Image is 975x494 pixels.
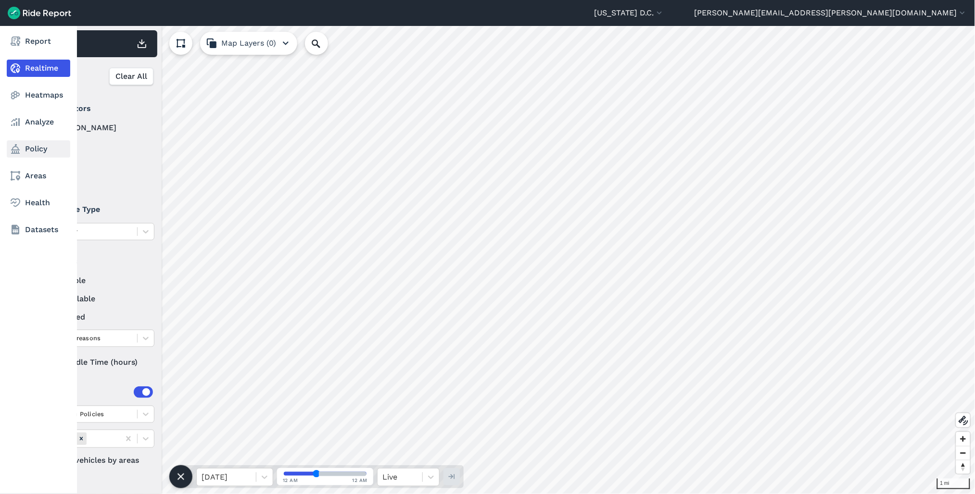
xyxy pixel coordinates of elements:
[39,379,153,406] summary: Areas
[39,140,154,152] label: Lime
[283,477,298,484] span: 12 AM
[695,7,967,19] button: [PERSON_NAME][EMAIL_ADDRESS][PERSON_NAME][DOMAIN_NAME]
[52,386,153,398] div: Areas
[39,248,153,275] summary: Status
[7,140,70,158] a: Policy
[594,7,664,19] button: [US_STATE] D.C.
[956,460,970,474] button: Reset bearing to north
[115,71,147,82] span: Clear All
[8,7,71,19] img: Ride Report
[7,194,70,211] a: Health
[39,122,154,134] label: [PERSON_NAME]
[305,32,343,55] input: Search Location or Vehicles
[39,354,154,371] div: Idle Time (hours)
[956,446,970,460] button: Zoom out
[109,68,153,85] button: Clear All
[39,275,154,286] label: available
[7,221,70,238] a: Datasets
[7,60,70,77] a: Realtime
[7,33,70,50] a: Report
[39,293,154,305] label: unavailable
[200,32,297,55] button: Map Layers (0)
[39,455,154,466] label: Filter vehicles by areas
[7,113,70,131] a: Analyze
[353,477,368,484] span: 12 AM
[937,479,970,489] div: 1 mi
[76,432,87,445] div: Remove Areas (35)
[39,311,154,323] label: reserved
[39,177,154,188] label: Veo
[7,86,70,104] a: Heatmaps
[39,159,154,170] label: Spin
[39,196,153,223] summary: Vehicle Type
[35,62,157,91] div: Filter
[39,95,153,122] summary: Operators
[956,432,970,446] button: Zoom in
[7,167,70,185] a: Areas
